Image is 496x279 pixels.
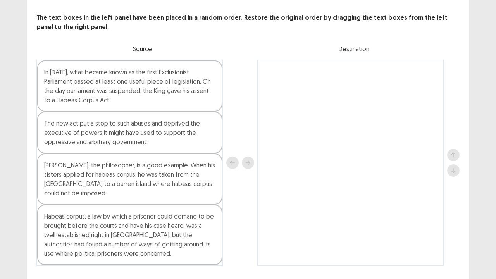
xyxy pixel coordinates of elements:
p: The text boxes in the left panel have been placed in a random order. Restore the original order b... [36,13,460,32]
div: The new act put a stop to such abuses and deprived the executive of powers it might have used to ... [37,112,222,153]
div: [PERSON_NAME], the philosopher, is a good example. When his sisters applied for habeas corpus, he... [37,153,222,205]
p: Source [36,44,248,53]
p: Destination [248,44,460,53]
div: Habeas corpus, a law by which a prisoner could demand to be brought before the courts and have hi... [37,205,222,265]
div: In [DATE], what became known as the first Exclusionist Parliament passed at least one useful piec... [37,60,222,112]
